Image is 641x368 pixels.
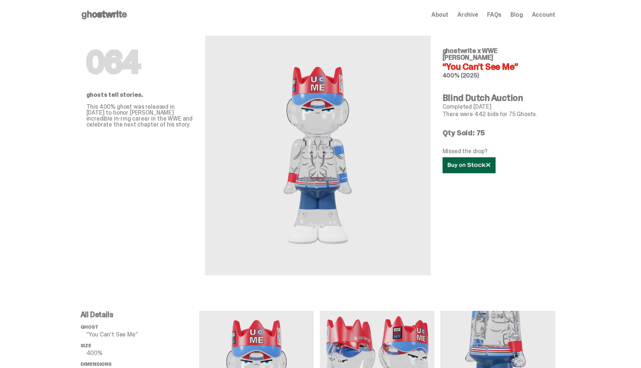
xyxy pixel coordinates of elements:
a: Archive [457,12,478,18]
span: ghostwrite x WWE [PERSON_NAME] [443,46,497,62]
a: About [431,12,448,18]
a: FAQs [487,12,502,18]
p: Qty Sold: 75 [443,129,549,137]
h1: 064 [86,47,193,77]
span: ghost [80,324,99,330]
p: There were 442 bids for 75 Ghosts. [443,111,549,117]
p: All Details [80,311,199,318]
p: This 400% ghost was released in [DATE] to honor [PERSON_NAME] incredible in-ring career in the WW... [86,104,193,128]
span: 400% (2025) [443,72,479,79]
a: Account [532,12,555,18]
h4: “You Can't See Me” [443,62,549,71]
p: Missed the drop? [443,148,549,154]
p: Completed [DATE] [443,104,549,110]
img: WWE John Cena&ldquo;You Can't See Me&rdquo; [236,53,400,257]
p: ghosts tell stories. [86,92,193,98]
a: Blog [510,12,523,18]
span: Size [80,342,91,349]
h4: Blind Dutch Auction [443,93,549,102]
p: “You Can't See Me” [86,332,199,338]
p: 400% [86,350,199,356]
span: Dimensions [80,361,112,367]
